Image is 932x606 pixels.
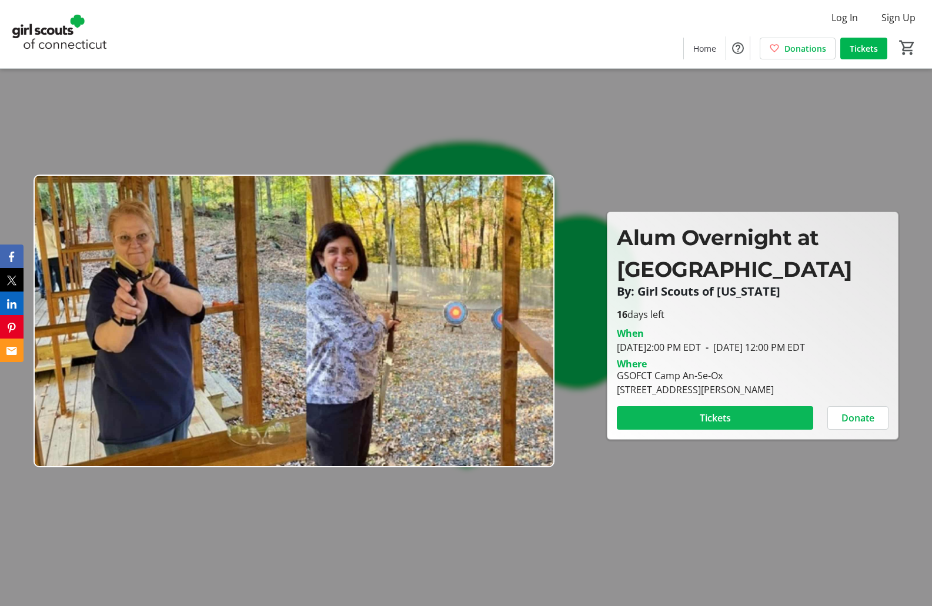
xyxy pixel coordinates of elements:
[760,38,836,59] a: Donations
[822,8,867,27] button: Log In
[617,308,627,321] span: 16
[7,5,112,63] img: Girl Scouts of Connecticut's Logo
[700,411,731,425] span: Tickets
[617,225,852,282] span: Alum Overnight at [GEOGRAPHIC_DATA]
[617,326,644,340] div: When
[34,175,555,468] img: Campaign CTA Media Photo
[850,42,878,55] span: Tickets
[872,8,925,27] button: Sign Up
[617,341,701,354] span: [DATE] 2:00 PM EDT
[841,411,874,425] span: Donate
[617,369,774,383] div: GSOFCT Camp An-Se-Ox
[617,307,888,322] p: days left
[784,42,826,55] span: Donations
[827,406,888,430] button: Donate
[693,42,716,55] span: Home
[726,36,750,60] button: Help
[617,359,647,369] div: Where
[617,285,888,298] p: By: Girl Scouts of [US_STATE]
[831,11,858,25] span: Log In
[701,341,805,354] span: [DATE] 12:00 PM EDT
[897,37,918,58] button: Cart
[840,38,887,59] a: Tickets
[617,383,774,397] div: [STREET_ADDRESS][PERSON_NAME]
[701,341,713,354] span: -
[881,11,916,25] span: Sign Up
[684,38,726,59] a: Home
[617,406,813,430] button: Tickets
